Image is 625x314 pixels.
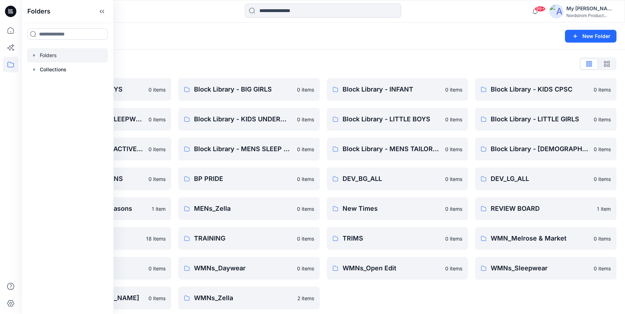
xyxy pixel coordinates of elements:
[343,144,441,154] p: Block Library - MENS TAILORED
[178,167,320,190] a: BP PRIDE0 items
[327,138,468,160] a: Block Library - MENS TAILORED0 items
[149,175,166,183] p: 0 items
[445,116,462,123] p: 0 items
[149,294,166,302] p: 0 items
[475,257,616,280] a: WMNs_Sleepwear0 items
[152,205,166,213] p: 1 item
[343,204,441,214] p: New Times
[445,205,462,213] p: 0 items
[297,235,314,242] p: 0 items
[178,227,320,250] a: TRAINING0 items
[327,167,468,190] a: DEV_BG_ALL0 items
[194,263,293,273] p: WMNs_Daywear
[491,84,589,94] p: Block Library - KIDS CPSC
[327,108,468,131] a: Block Library - LITTLE BOYS0 items
[445,86,462,93] p: 0 items
[566,13,616,18] div: Nordstrom Product...
[445,265,462,272] p: 0 items
[194,204,293,214] p: MENs_Zella
[149,86,166,93] p: 0 items
[535,6,545,12] span: 99+
[194,144,293,154] p: Block Library - MENS SLEEP & UNDERWEAR
[565,30,616,43] button: New Folder
[445,235,462,242] p: 0 items
[146,235,166,242] p: 18 items
[343,84,441,94] p: Block Library - INFANT
[343,174,441,184] p: DEV_BG_ALL
[327,197,468,220] a: New Times0 items
[194,114,293,124] p: Block Library - KIDS UNDERWEAR ALL SIZES
[491,144,589,154] p: Block Library - [DEMOGRAPHIC_DATA] MENS - MISSY
[149,145,166,153] p: 0 items
[475,227,616,250] a: WMN_Melrose & Market0 items
[445,145,462,153] p: 0 items
[327,257,468,280] a: WMNs_Open Edit0 items
[491,114,589,124] p: Block Library - LITTLE GIRLS
[594,86,611,93] p: 0 items
[297,86,314,93] p: 0 items
[40,65,66,74] p: Collections
[566,4,616,13] div: My [PERSON_NAME]
[491,174,589,184] p: DEV_LG_ALL
[549,4,564,18] img: avatar
[297,175,314,183] p: 0 items
[149,116,166,123] p: 0 items
[297,145,314,153] p: 0 items
[491,233,589,243] p: WMN_Melrose & Market
[194,174,293,184] p: BP PRIDE
[297,265,314,272] p: 0 items
[343,114,441,124] p: Block Library - LITTLE BOYS
[297,294,314,302] p: 2 items
[594,265,611,272] p: 0 items
[475,78,616,101] a: Block Library - KIDS CPSC0 items
[594,175,611,183] p: 0 items
[149,265,166,272] p: 0 items
[194,293,293,303] p: WMNs_Zella
[594,145,611,153] p: 0 items
[343,263,441,273] p: WMNs_Open Edit
[327,227,468,250] a: TRIMS0 items
[594,235,611,242] p: 0 items
[178,78,320,101] a: Block Library - BIG GIRLS0 items
[491,204,593,214] p: REVIEW BOARD
[445,175,462,183] p: 0 items
[297,205,314,213] p: 0 items
[297,116,314,123] p: 0 items
[594,116,611,123] p: 0 items
[194,233,293,243] p: TRAINING
[327,78,468,101] a: Block Library - INFANT0 items
[475,138,616,160] a: Block Library - [DEMOGRAPHIC_DATA] MENS - MISSY0 items
[475,108,616,131] a: Block Library - LITTLE GIRLS0 items
[178,138,320,160] a: Block Library - MENS SLEEP & UNDERWEAR0 items
[475,167,616,190] a: DEV_LG_ALL0 items
[491,263,589,273] p: WMNs_Sleepwear
[343,233,441,243] p: TRIMS
[178,108,320,131] a: Block Library - KIDS UNDERWEAR ALL SIZES0 items
[194,84,293,94] p: Block Library - BIG GIRLS
[178,287,320,309] a: WMNs_Zella2 items
[597,205,611,213] p: 1 item
[475,197,616,220] a: REVIEW BOARD1 item
[178,197,320,220] a: MENs_Zella0 items
[178,257,320,280] a: WMNs_Daywear0 items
